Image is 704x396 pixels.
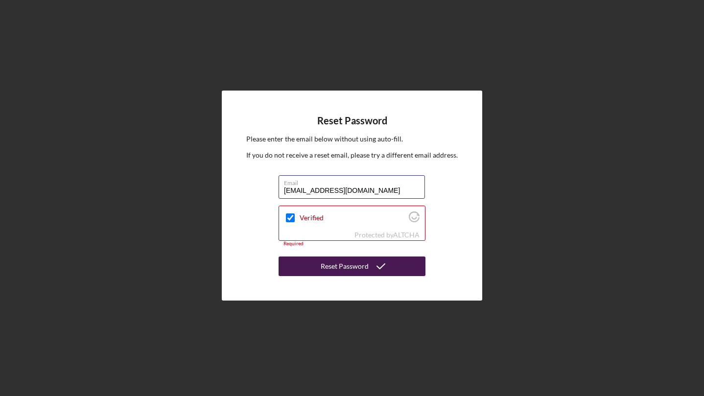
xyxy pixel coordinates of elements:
a: Visit Altcha.org [393,231,420,239]
div: Reset Password [321,256,369,276]
p: If you do not receive a reset email, please try a different email address. [246,150,458,161]
div: Required [279,241,425,247]
label: Verified [300,214,406,222]
a: Visit Altcha.org [409,215,420,224]
h4: Reset Password [317,115,387,126]
label: Email [284,176,425,186]
p: Please enter the email below without using auto-fill. [246,134,458,144]
button: Reset Password [279,256,425,276]
div: Protected by [354,231,420,239]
